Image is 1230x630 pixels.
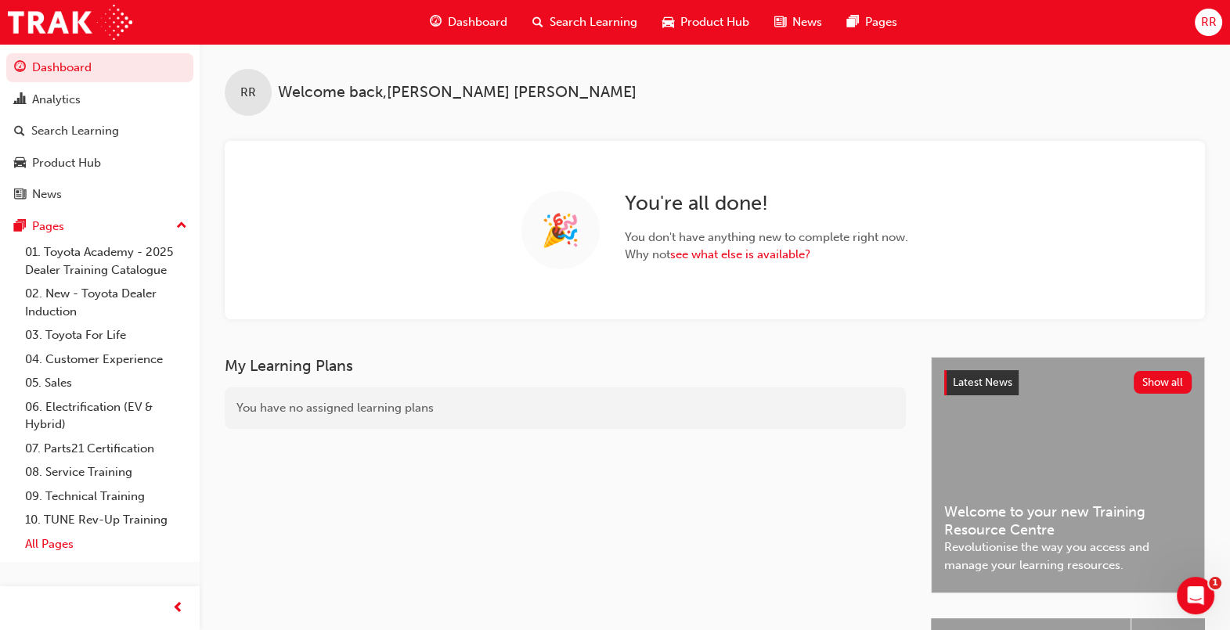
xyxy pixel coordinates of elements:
[14,124,25,139] span: search-icon
[19,371,193,395] a: 05. Sales
[14,188,26,202] span: news-icon
[931,357,1205,593] a: Latest NewsShow allWelcome to your new Training Resource CentreRevolutionise the way you access a...
[19,240,193,282] a: 01. Toyota Academy - 2025 Dealer Training Catalogue
[19,282,193,323] a: 02. New - Toyota Dealer Induction
[14,93,26,107] span: chart-icon
[792,13,822,31] span: News
[14,157,26,171] span: car-icon
[19,532,193,556] a: All Pages
[944,538,1192,574] span: Revolutionise the way you access and manage your learning resources.
[32,185,62,203] div: News
[448,13,507,31] span: Dashboard
[19,508,193,532] a: 10. TUNE Rev-Up Training
[32,91,81,109] div: Analytics
[944,503,1192,538] span: Welcome to your new Training Resource Centre
[953,376,1012,389] span: Latest News
[762,6,835,38] a: news-iconNews
[774,13,786,32] span: news-icon
[19,323,193,347] a: 03. Toyota For Life
[19,347,193,372] a: 04. Customer Experience
[19,437,193,461] a: 07. Parts21 Certification
[14,61,26,75] span: guage-icon
[680,13,749,31] span: Product Hub
[532,13,543,32] span: search-icon
[1134,371,1192,394] button: Show all
[6,212,193,241] button: Pages
[32,218,64,236] div: Pages
[670,247,810,261] a: see what else is available?
[417,6,520,38] a: guage-iconDashboard
[31,122,119,140] div: Search Learning
[6,50,193,212] button: DashboardAnalyticsSearch LearningProduct HubNews
[1209,577,1221,589] span: 1
[19,460,193,484] a: 08. Service Training
[19,484,193,509] a: 09. Technical Training
[6,149,193,178] a: Product Hub
[865,13,897,31] span: Pages
[6,53,193,82] a: Dashboard
[847,13,859,32] span: pages-icon
[19,395,193,437] a: 06. Electrification (EV & Hybrid)
[225,357,906,375] h3: My Learning Plans
[14,220,26,234] span: pages-icon
[520,6,650,38] a: search-iconSearch Learning
[541,221,580,239] span: 🎉
[240,84,256,102] span: RR
[1177,577,1214,614] iframe: Intercom live chat
[172,599,184,618] span: prev-icon
[662,13,674,32] span: car-icon
[625,191,908,216] h2: You ' re all done!
[1195,9,1222,36] button: RR
[176,216,187,236] span: up-icon
[550,13,637,31] span: Search Learning
[8,5,132,40] img: Trak
[6,180,193,209] a: News
[6,117,193,146] a: Search Learning
[430,13,442,32] span: guage-icon
[32,154,101,172] div: Product Hub
[650,6,762,38] a: car-iconProduct Hub
[1200,13,1216,31] span: RR
[944,370,1192,395] a: Latest NewsShow all
[625,229,908,247] span: You don ' t have anything new to complete right now.
[835,6,910,38] a: pages-iconPages
[625,246,908,264] span: Why not
[6,85,193,114] a: Analytics
[225,387,906,429] div: You have no assigned learning plans
[278,84,637,102] span: Welcome back , [PERSON_NAME] [PERSON_NAME]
